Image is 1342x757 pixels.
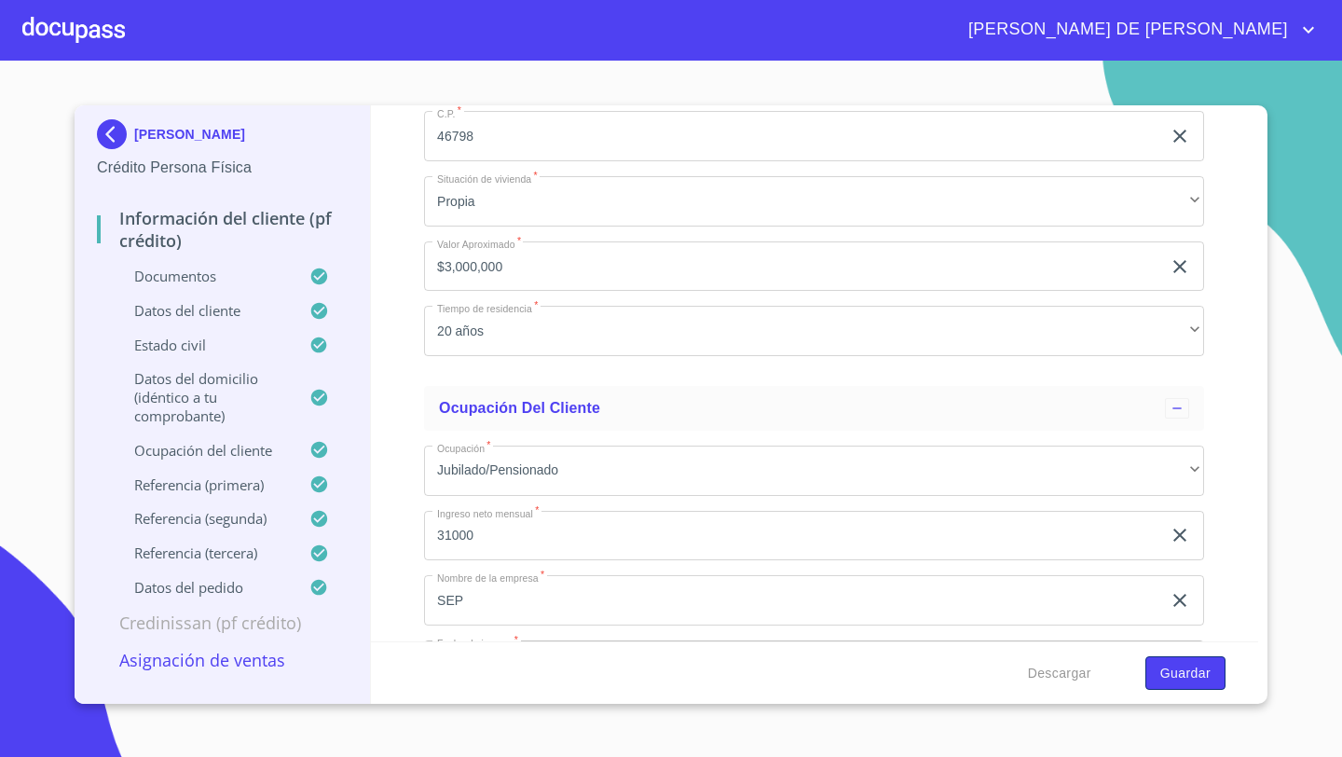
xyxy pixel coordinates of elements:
p: Datos del domicilio (idéntico a tu comprobante) [97,369,309,425]
div: Propia [424,176,1204,227]
p: Información del cliente (PF crédito) [97,207,348,252]
button: Descargar [1020,656,1099,691]
p: Estado Civil [97,336,309,354]
div: Jubilado/Pensionado [424,446,1204,496]
div: 20 años [424,306,1204,356]
p: Crédito Persona Física [97,157,348,179]
span: Ocupación del Cliente [439,400,600,416]
p: [PERSON_NAME] [134,127,245,142]
button: Guardar [1145,656,1226,691]
div: Ocupación del Cliente [424,386,1204,431]
p: Ocupación del Cliente [97,441,309,460]
p: Documentos [97,267,309,285]
p: Asignación de Ventas [97,649,348,671]
button: clear input [1169,255,1191,278]
p: Credinissan (PF crédito) [97,612,348,634]
img: Docupass spot blue [97,119,134,149]
span: Descargar [1028,662,1091,685]
p: Referencia (tercera) [97,544,309,562]
button: clear input [1169,125,1191,147]
button: clear input [1169,589,1191,612]
button: clear input [1169,524,1191,546]
span: Guardar [1160,662,1211,685]
p: Referencia (segunda) [97,509,309,528]
span: [PERSON_NAME] DE [PERSON_NAME] [954,15,1297,45]
p: Datos del pedido [97,578,309,597]
button: account of current user [954,15,1320,45]
div: [PERSON_NAME] [97,119,348,157]
p: Referencia (primera) [97,475,309,494]
p: Datos del cliente [97,301,309,320]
